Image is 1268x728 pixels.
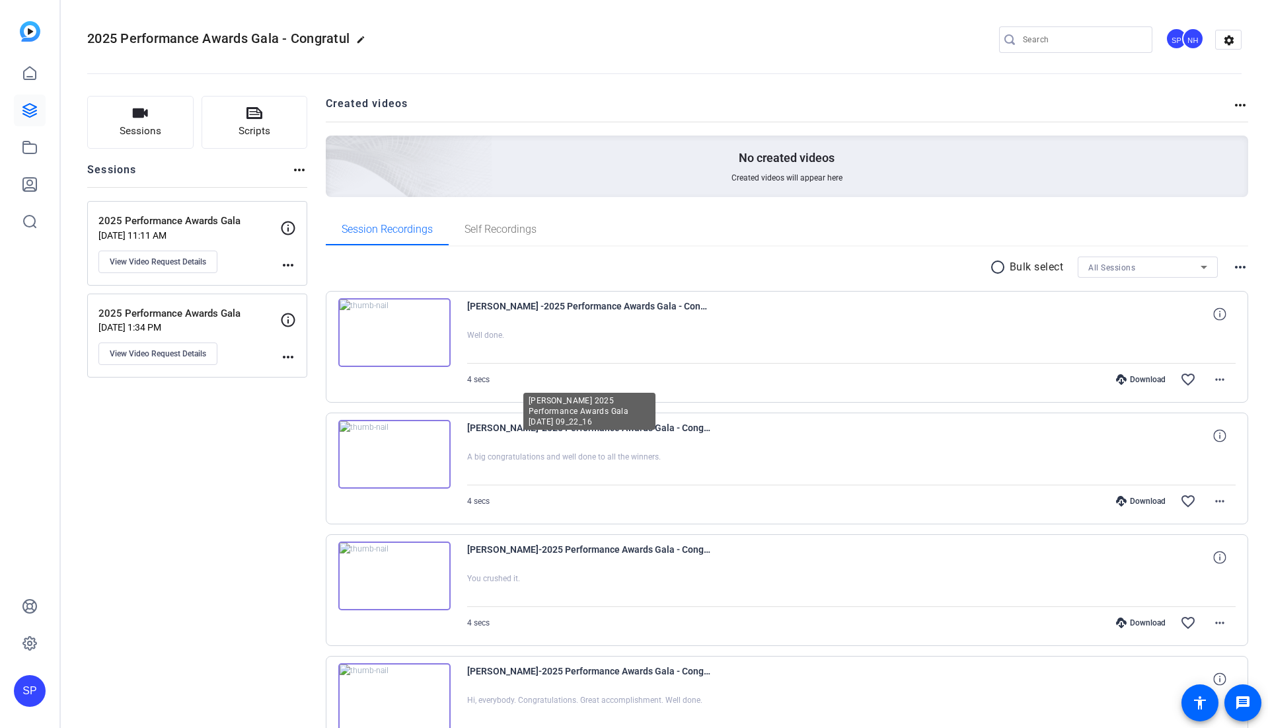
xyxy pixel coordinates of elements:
mat-icon: message [1235,695,1251,711]
div: SP [14,675,46,707]
input: Search [1023,32,1142,48]
span: Scripts [239,124,270,139]
mat-icon: more_horiz [291,162,307,178]
p: [DATE] 11:11 AM [98,230,280,241]
mat-icon: favorite_border [1180,372,1196,387]
div: Download [1109,496,1172,506]
p: No created videos [739,150,835,166]
span: Session Recordings [342,224,433,235]
span: [PERSON_NAME]-2025 Performance Awards Gala - Congratul-2025 Performance Awards Gala-1758657257481... [467,542,712,573]
mat-icon: more_horiz [280,349,296,365]
mat-icon: more_horiz [1212,615,1228,631]
span: View Video Request Details [110,348,206,359]
span: [PERSON_NAME]-2025 Performance Awards Gala - Congratul-2025 Performance Awards Gala-1758699064434... [467,420,712,452]
mat-icon: more_horiz [1212,493,1228,509]
p: 2025 Performance Awards Gala [98,214,280,229]
img: thumb-nail [338,420,451,489]
img: thumb-nail [338,542,451,610]
p: 2025 Performance Awards Gala [98,306,280,321]
mat-icon: more_horiz [1212,372,1228,387]
span: [PERSON_NAME] -2025 Performance Awards Gala - Congratul-2025 Performance Awards Gala-175871925064... [467,298,712,330]
span: 4 secs [467,497,490,506]
mat-icon: radio_button_unchecked [990,259,1010,275]
mat-icon: more_horiz [280,257,296,273]
button: Sessions [87,96,194,149]
mat-icon: more_horiz [1232,97,1248,113]
span: All Sessions [1088,263,1135,272]
img: thumb-nail [338,298,451,367]
mat-icon: favorite_border [1180,493,1196,509]
img: Creted videos background [178,5,493,292]
span: 4 secs [467,618,490,627]
button: View Video Request Details [98,343,217,365]
div: Download [1109,374,1172,385]
mat-icon: accessibility [1192,695,1208,711]
span: Created videos will appear here [731,173,842,183]
mat-icon: favorite_border [1180,615,1196,631]
div: Download [1109,618,1172,628]
h2: Created videos [326,96,1233,122]
div: NH [1182,28,1204,50]
button: Scripts [202,96,308,149]
span: [PERSON_NAME]-2025 Performance Awards Gala - Congratul-2025 Performance Awards Gala-1758644855460... [467,663,712,695]
span: 2025 Performance Awards Gala - Congratul [87,30,350,46]
mat-icon: settings [1216,30,1242,50]
span: View Video Request Details [110,257,206,267]
p: Bulk select [1010,259,1064,275]
span: Sessions [120,124,161,139]
p: [DATE] 1:34 PM [98,322,280,333]
span: 4 secs [467,375,490,384]
button: View Video Request Details [98,251,217,273]
span: Self Recordings [465,224,537,235]
mat-icon: more_horiz [1232,259,1248,275]
div: SP [1166,28,1187,50]
ngx-avatar: Spencer Peterson [1166,28,1189,51]
img: blue-gradient.svg [20,21,40,42]
mat-icon: edit [356,35,372,51]
h2: Sessions [87,162,137,187]
ngx-avatar: Nancy Hanninen [1182,28,1205,51]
